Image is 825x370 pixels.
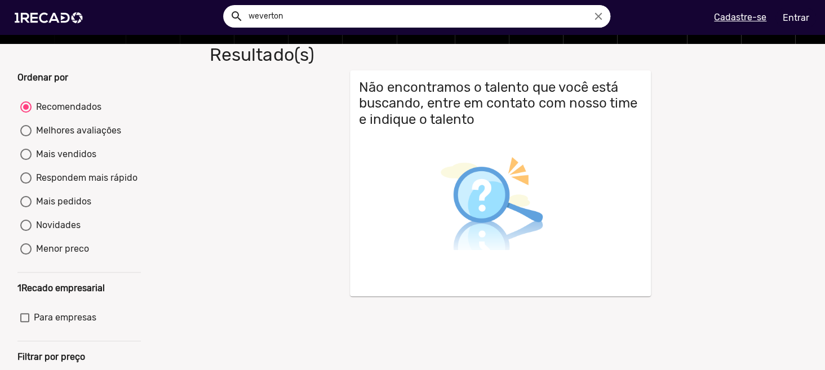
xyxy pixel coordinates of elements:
div: Novidades [32,219,81,232]
h3: Não encontramos o talento que você está buscando, entre em contato com nosso time e indique o tal... [359,79,642,128]
div: Mais pedidos [32,195,91,208]
div: Respondem mais rápido [32,171,137,185]
b: Ordenar por [17,72,68,83]
mat-icon: Example home icon [230,10,243,23]
input: Pesquisar... [240,5,610,28]
i: close [592,10,605,23]
u: Cadastre-se [714,12,766,23]
b: Filtrar por preço [17,351,85,362]
h1: Resultado(s) [201,44,594,65]
div: Menor preco [32,242,89,256]
a: Entrar [775,8,817,28]
div: Mais vendidos [32,148,96,161]
b: 1Recado empresarial [17,283,105,293]
span: Para empresas [34,311,96,324]
div: Melhores avaliações [32,124,121,137]
div: Recomendados [32,100,101,114]
img: Busca não encontrada [415,132,570,287]
button: Example home icon [226,6,246,25]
